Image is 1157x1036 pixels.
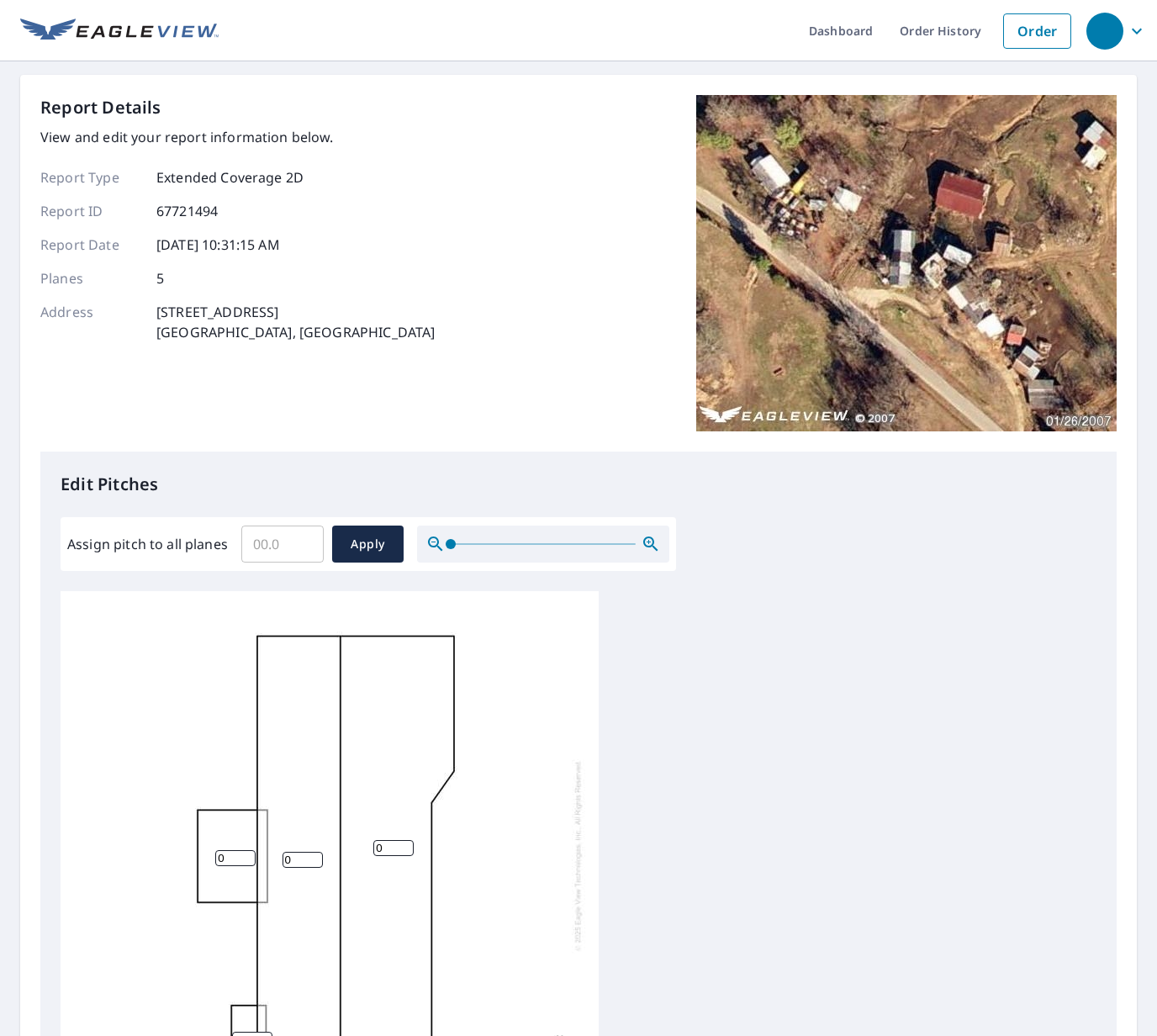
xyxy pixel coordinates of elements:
p: Address [40,302,141,342]
p: [DATE] 10:31:15 AM [156,235,280,255]
button: Apply [332,526,404,563]
p: View and edit your report information below. [40,127,435,147]
p: Edit Pitches [61,472,1096,497]
span: Apply [346,534,390,555]
p: 67721494 [156,201,218,221]
p: Extended Coverage 2D [156,167,304,188]
label: Assign pitch to all planes [67,534,228,554]
p: Report ID [40,201,141,221]
img: Top image [696,95,1117,431]
p: [STREET_ADDRESS] [GEOGRAPHIC_DATA], [GEOGRAPHIC_DATA] [156,302,435,342]
p: Report Date [40,235,141,255]
input: 00.0 [241,521,324,568]
img: EV Logo [20,18,219,44]
p: Report Details [40,95,161,120]
p: 5 [156,268,164,288]
p: Planes [40,268,141,288]
p: Report Type [40,167,141,188]
a: Order [1003,13,1071,49]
